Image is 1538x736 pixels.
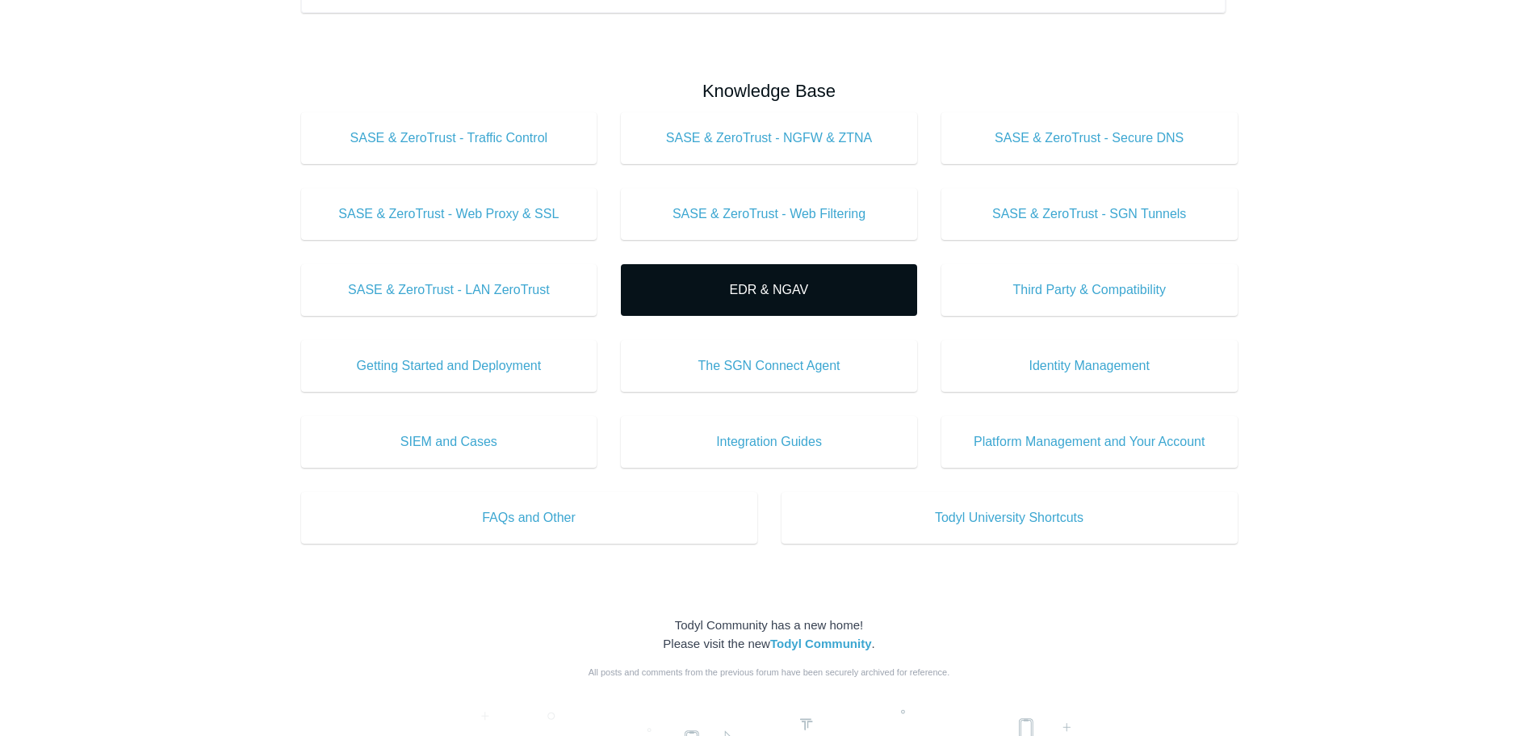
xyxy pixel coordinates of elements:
span: Getting Started and Deployment [325,356,573,376]
span: SASE & ZeroTrust - LAN ZeroTrust [325,280,573,300]
a: SASE & ZeroTrust - SGN Tunnels [941,188,1238,240]
span: SASE & ZeroTrust - Web Filtering [645,204,893,224]
a: SASE & ZeroTrust - Web Filtering [621,188,917,240]
span: SIEM and Cases [325,432,573,452]
a: Identity Management [941,340,1238,392]
a: SIEM and Cases [301,416,597,468]
a: Getting Started and Deployment [301,340,597,392]
h2: Knowledge Base [301,78,1238,104]
a: SASE & ZeroTrust - LAN ZeroTrust [301,264,597,316]
span: Platform Management and Your Account [966,432,1213,452]
span: The SGN Connect Agent [645,356,893,376]
span: FAQs and Other [325,508,733,528]
a: Third Party & Compatibility [941,264,1238,316]
a: FAQs and Other [301,492,757,544]
span: Todyl University Shortcuts [806,508,1213,528]
a: SASE & ZeroTrust - Traffic Control [301,112,597,164]
a: SASE & ZeroTrust - Secure DNS [941,112,1238,164]
a: Integration Guides [621,416,917,468]
span: SASE & ZeroTrust - SGN Tunnels [966,204,1213,224]
span: SASE & ZeroTrust - NGFW & ZTNA [645,128,893,148]
a: Todyl Community [770,637,872,650]
a: The SGN Connect Agent [621,340,917,392]
span: SASE & ZeroTrust - Secure DNS [966,128,1213,148]
a: SASE & ZeroTrust - NGFW & ZTNA [621,112,917,164]
a: Todyl University Shortcuts [782,492,1238,544]
span: Integration Guides [645,432,893,452]
a: SASE & ZeroTrust - Web Proxy & SSL [301,188,597,240]
div: Todyl Community has a new home! Please visit the new . [301,616,1238,653]
a: EDR & NGAV [621,264,917,316]
span: SASE & ZeroTrust - Web Proxy & SSL [325,204,573,224]
span: Identity Management [966,356,1213,376]
div: All posts and comments from the previous forum have been securely archived for reference. [301,666,1238,679]
span: EDR & NGAV [645,280,893,300]
span: SASE & ZeroTrust - Traffic Control [325,128,573,148]
a: Platform Management and Your Account [941,416,1238,468]
span: Third Party & Compatibility [966,280,1213,300]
